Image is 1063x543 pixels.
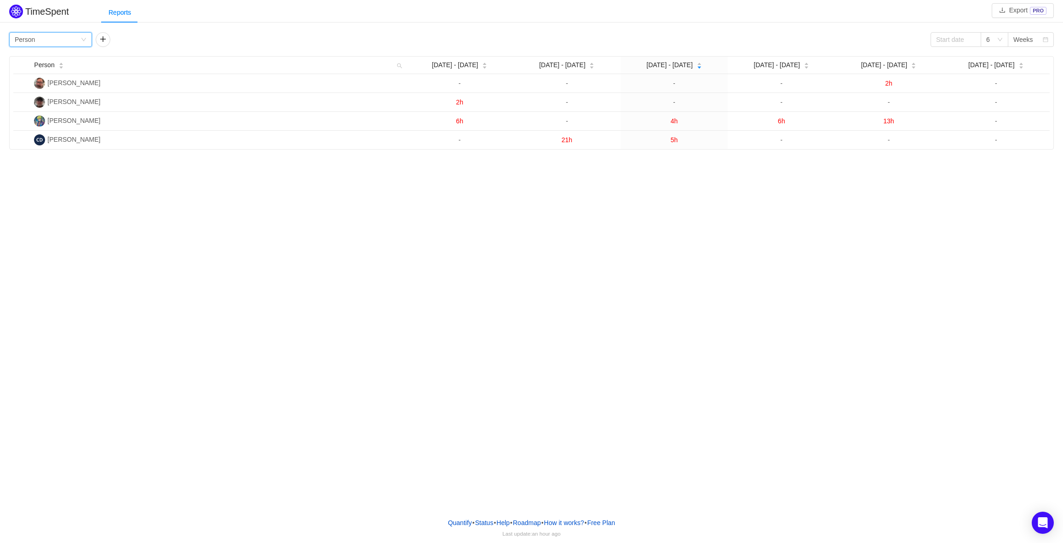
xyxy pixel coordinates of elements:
i: icon: caret-up [697,62,702,64]
span: [DATE] - [DATE] [432,60,478,70]
span: 5h [671,136,678,144]
span: - [780,136,783,144]
i: icon: caret-down [589,65,594,68]
a: Quantify [447,516,472,530]
a: Roadmap [513,516,542,530]
i: icon: caret-down [1018,65,1023,68]
span: 21h [561,136,572,144]
i: icon: search [393,57,406,74]
button: icon: downloadExportPRO [992,3,1054,18]
span: 2h [885,80,892,87]
span: [PERSON_NAME] [47,98,100,105]
span: [DATE] - [DATE] [646,60,693,70]
h2: TimeSpent [25,6,69,17]
i: icon: caret-up [589,62,594,64]
img: RN [34,97,45,108]
i: icon: caret-down [697,65,702,68]
div: Sort [1018,61,1024,68]
div: Sort [58,61,64,68]
i: icon: calendar [1043,37,1048,43]
img: CT [34,78,45,89]
img: Quantify logo [9,5,23,18]
span: 4h [671,117,678,125]
span: - [888,98,890,106]
span: - [566,117,568,125]
span: - [458,136,461,144]
div: Weeks [1013,33,1033,46]
span: - [995,136,997,144]
span: • [510,519,513,526]
span: [PERSON_NAME] [47,79,100,87]
span: [DATE] - [DATE] [539,60,586,70]
span: [PERSON_NAME] [47,136,100,143]
span: • [472,519,474,526]
span: - [566,98,568,106]
img: CD [34,134,45,145]
div: Reports [101,2,138,23]
span: • [541,519,543,526]
button: How it works? [543,516,584,530]
span: 13h [883,117,894,125]
span: - [888,136,890,144]
span: - [995,117,997,125]
i: icon: caret-up [804,62,809,64]
div: Sort [697,61,702,68]
span: - [995,80,997,87]
span: - [673,80,675,87]
i: icon: caret-down [58,65,63,68]
span: - [780,80,783,87]
span: 6h [778,117,785,125]
span: Last update: [503,531,560,537]
a: Status [474,516,494,530]
i: icon: caret-down [911,65,916,68]
span: - [566,80,568,87]
span: - [995,98,997,106]
span: 2h [456,98,463,106]
span: [PERSON_NAME] [47,117,100,124]
span: - [780,98,783,106]
span: [DATE] - [DATE] [754,60,800,70]
span: 6h [456,117,463,125]
span: • [584,519,587,526]
div: Sort [482,61,487,68]
i: icon: down [997,37,1003,43]
i: icon: caret-up [58,62,63,64]
button: Free Plan [587,516,616,530]
input: Start date [931,32,981,47]
i: icon: caret-up [482,62,487,64]
span: [DATE] - [DATE] [861,60,908,70]
i: icon: caret-down [804,65,809,68]
div: Open Intercom Messenger [1032,512,1054,534]
span: [DATE] - [DATE] [968,60,1015,70]
button: icon: plus [96,32,110,47]
span: • [494,519,496,526]
i: icon: caret-up [1018,62,1023,64]
span: - [458,80,461,87]
i: icon: caret-up [911,62,916,64]
a: Help [496,516,510,530]
i: icon: down [81,37,86,43]
i: icon: caret-down [482,65,487,68]
div: Sort [804,61,809,68]
span: Person [34,60,54,70]
img: VL [34,116,45,127]
div: 6 [986,33,990,46]
div: Person [15,33,35,46]
div: Sort [911,61,916,68]
span: an hour ago [532,531,560,537]
span: - [673,98,675,106]
div: Sort [589,61,594,68]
